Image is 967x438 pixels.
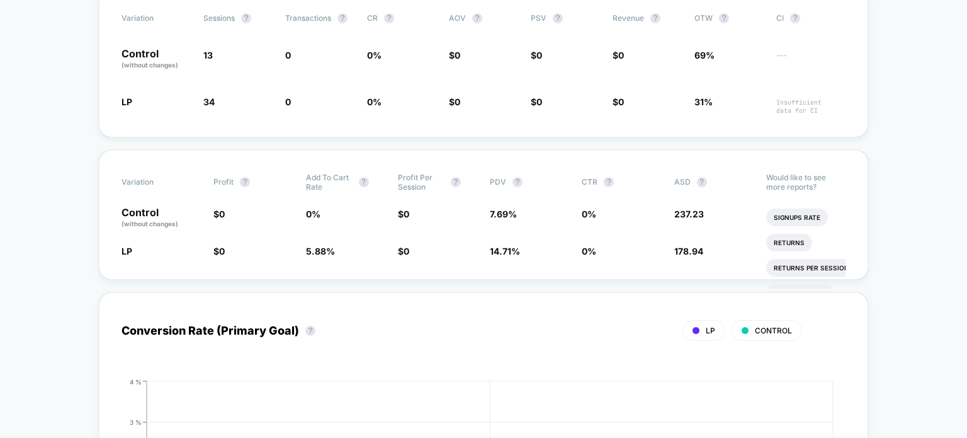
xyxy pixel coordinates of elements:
[285,96,291,107] span: 0
[219,209,225,219] span: 0
[613,96,624,107] span: $
[404,209,409,219] span: 0
[130,418,142,425] tspan: 3 %
[536,96,542,107] span: 0
[404,246,409,256] span: 0
[449,50,460,61] span: $
[359,177,369,187] button: ?
[650,13,660,23] button: ?
[766,259,857,277] li: Returns Per Session
[582,209,596,219] span: 0 %
[536,50,542,61] span: 0
[694,13,764,23] span: OTW
[219,246,225,256] span: 0
[719,13,729,23] button: ?
[697,177,707,187] button: ?
[213,246,225,256] span: $
[122,207,201,229] p: Control
[203,50,213,61] span: 13
[755,326,792,335] span: CONTROL
[472,13,482,23] button: ?
[776,98,845,115] span: Insufficient data for CI
[122,173,191,192] span: Variation
[604,177,614,187] button: ?
[122,49,191,70] p: Control
[490,177,506,187] span: PDV
[285,13,331,23] span: Transactions
[241,13,251,23] button: ?
[122,96,132,107] span: LP
[398,209,409,219] span: $
[766,173,845,192] p: Would like to see more reports?
[694,50,715,61] span: 69%
[766,234,812,251] li: Returns
[122,246,132,256] span: LP
[490,209,517,219] span: 7.69 %
[790,13,800,23] button: ?
[674,246,703,256] span: 178.94
[306,246,335,256] span: 5.88 %
[531,50,542,61] span: $
[553,13,563,23] button: ?
[449,13,466,23] span: AOV
[490,246,520,256] span: 14.71 %
[455,96,460,107] span: 0
[618,50,624,61] span: 0
[130,377,142,385] tspan: 4 %
[122,13,191,23] span: Variation
[306,173,353,192] span: Add To Cart Rate
[512,177,523,187] button: ?
[305,326,315,336] button: ?
[449,96,460,107] span: $
[451,177,461,187] button: ?
[122,61,178,69] span: (without changes)
[582,246,596,256] span: 0 %
[766,209,828,226] li: Signups Rate
[582,177,597,187] span: CTR
[674,177,691,187] span: ASD
[367,96,382,107] span: 0 %
[240,177,250,187] button: ?
[285,50,291,61] span: 0
[618,96,624,107] span: 0
[122,220,178,228] span: (without changes)
[776,52,845,70] span: ---
[776,13,845,23] span: CI
[367,50,382,61] span: 0 %
[766,284,834,302] li: Subscriptions
[531,96,542,107] span: $
[213,177,234,187] span: Profit
[384,13,394,23] button: ?
[203,13,235,23] span: Sessions
[367,13,378,23] span: CR
[613,13,644,23] span: Revenue
[398,173,444,192] span: Profit Per Session
[337,13,348,23] button: ?
[531,13,546,23] span: PSV
[706,326,715,335] span: LP
[455,50,460,61] span: 0
[694,96,713,107] span: 31%
[306,209,320,219] span: 0 %
[674,209,704,219] span: 237.23
[213,209,225,219] span: $
[613,50,624,61] span: $
[398,246,409,256] span: $
[203,96,215,107] span: 34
